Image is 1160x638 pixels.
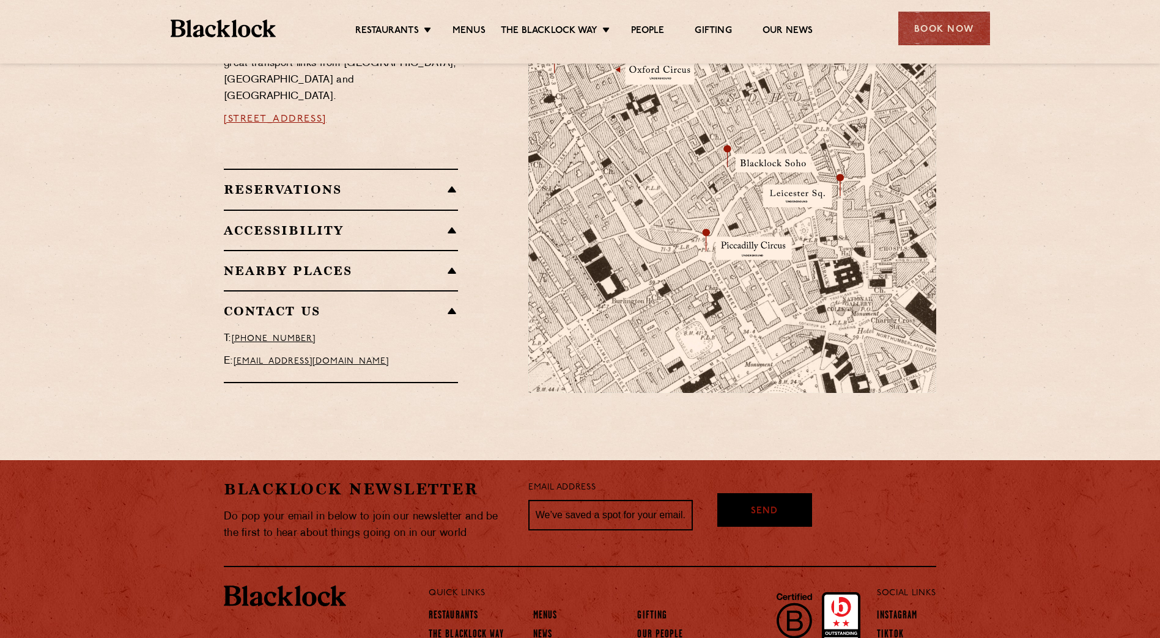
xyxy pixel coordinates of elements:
a: Gifting [695,25,731,38]
p: T: [224,331,458,347]
img: svg%3E [805,279,976,394]
a: Restaurants [429,610,478,623]
p: Do pop your email in below to join our newsletter and be the first to hear about things going on ... [224,508,510,541]
h2: Nearby Places [224,263,458,278]
p: Social Links [877,585,936,601]
input: We’ve saved a spot for your email... [528,500,693,530]
a: The Blacklock Way [501,25,597,38]
p: Quick Links [429,585,837,601]
img: BL_Textured_Logo-footer-cropped.svg [171,20,276,37]
a: Menus [453,25,486,38]
div: Book Now [898,12,990,45]
a: Gifting [637,610,667,623]
a: [PHONE_NUMBER] [232,334,316,343]
h2: Blacklock Newsletter [224,479,510,500]
p: Located in the heart of [GEOGRAPHIC_DATA] near many [GEOGRAPHIC_DATA] theatres with great transpo... [224,23,458,105]
h2: Contact Us [224,304,458,318]
p: E: [224,353,458,370]
label: Email Address [528,481,596,495]
a: Instagram [877,610,917,623]
span: Send [751,505,778,519]
a: Our News [763,25,813,38]
a: [EMAIL_ADDRESS][DOMAIN_NAME] [234,357,389,366]
img: BL_Textured_Logo-footer-cropped.svg [224,585,346,606]
a: Restaurants [355,25,419,38]
h2: Accessibility [224,223,458,238]
h2: Reservations [224,182,458,197]
a: People [631,25,664,38]
a: Menus [533,610,558,623]
a: [STREET_ADDRESS] [224,114,327,124]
